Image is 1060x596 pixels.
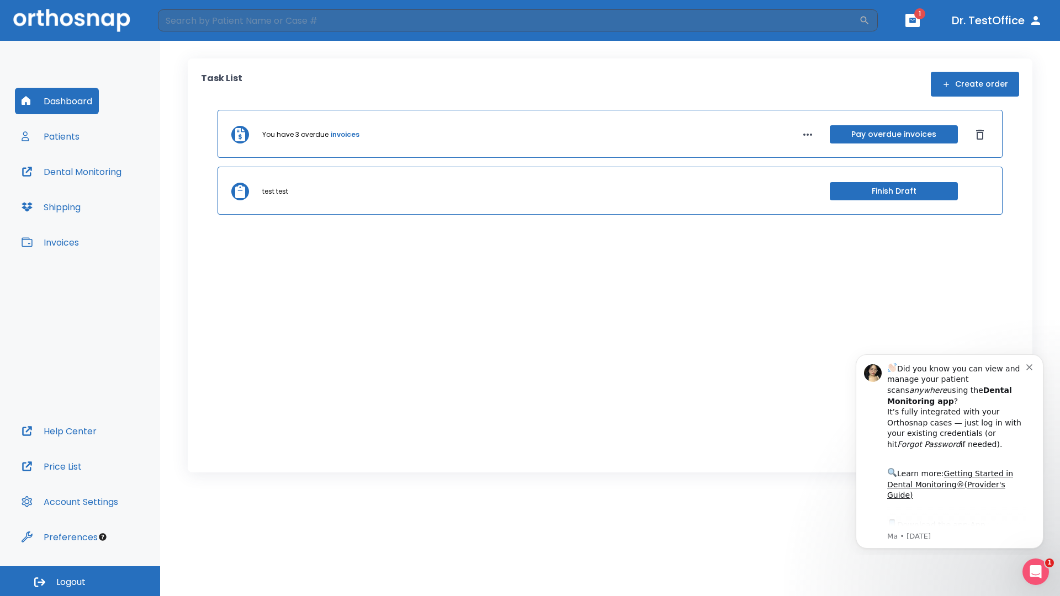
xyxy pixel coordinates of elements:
[15,418,103,444] button: Help Center
[262,130,328,140] p: You have 3 overdue
[48,176,146,196] a: App Store
[914,8,925,19] span: 1
[1022,558,1049,585] iframe: Intercom live chat
[15,488,125,515] button: Account Settings
[98,532,108,542] div: Tooltip anchor
[1045,558,1054,567] span: 1
[15,194,87,220] button: Shipping
[15,229,86,256] button: Invoices
[48,187,187,197] p: Message from Ma, sent 6w ago
[56,576,86,588] span: Logout
[15,88,99,114] button: Dashboard
[830,182,958,200] button: Finish Draft
[15,158,128,185] button: Dental Monitoring
[15,123,86,150] button: Patients
[839,344,1060,555] iframe: Intercom notifications message
[931,72,1019,97] button: Create order
[331,130,359,140] a: invoices
[158,9,859,31] input: Search by Patient Name or Case #
[15,453,88,480] button: Price List
[201,72,242,97] p: Task List
[262,187,288,196] p: test test
[15,524,104,550] button: Preferences
[947,10,1047,30] button: Dr. TestOffice
[187,17,196,26] button: Dismiss notification
[971,126,989,143] button: Dismiss
[830,125,958,143] button: Pay overdue invoices
[48,173,187,230] div: Download the app: | ​ Let us know if you need help getting started!
[13,9,130,31] img: Orthosnap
